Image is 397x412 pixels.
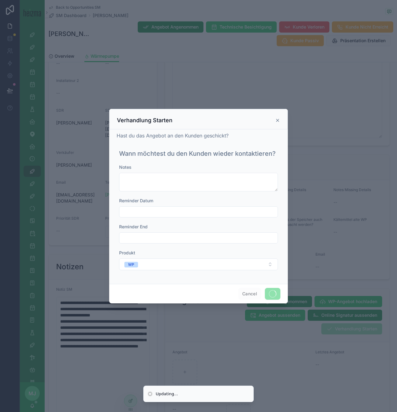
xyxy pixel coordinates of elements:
div: WP [128,262,134,267]
h1: Wann möchtest du den Kunden wieder kontaktieren? [119,149,276,158]
div: Updating... [156,391,178,397]
span: Produkt [119,250,135,255]
button: Select Button [119,258,278,270]
span: Notes [119,164,132,170]
span: Reminder End [119,224,148,229]
span: Reminder Datum [119,198,153,203]
h3: Verhandlung Starten [117,117,172,124]
span: Hast du das Angebot an den Kunden geschickt? [117,132,229,139]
